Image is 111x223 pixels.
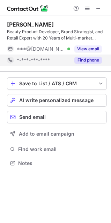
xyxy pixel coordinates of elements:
button: save-profile-one-click [7,77,107,90]
img: ContactOut v5.3.10 [7,4,49,13]
div: Beauty Product Developer, Brand Strategist, and Retail Expert with 20 Years of Multi-market Exper... [7,29,107,41]
span: AI write personalized message [19,98,94,103]
span: Find work email [18,146,104,152]
button: AI write personalized message [7,94,107,107]
div: [PERSON_NAME] [7,21,54,28]
div: Save to List / ATS / CRM [19,81,95,86]
button: Send email [7,111,107,123]
span: Add to email campaign [19,131,74,137]
button: Reveal Button [74,57,102,64]
button: Reveal Button [74,45,102,52]
button: Notes [7,158,107,168]
button: Add to email campaign [7,128,107,140]
button: Find work email [7,144,107,154]
span: Notes [18,160,104,166]
span: Send email [19,114,46,120]
span: ***@[DOMAIN_NAME] [17,46,65,52]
